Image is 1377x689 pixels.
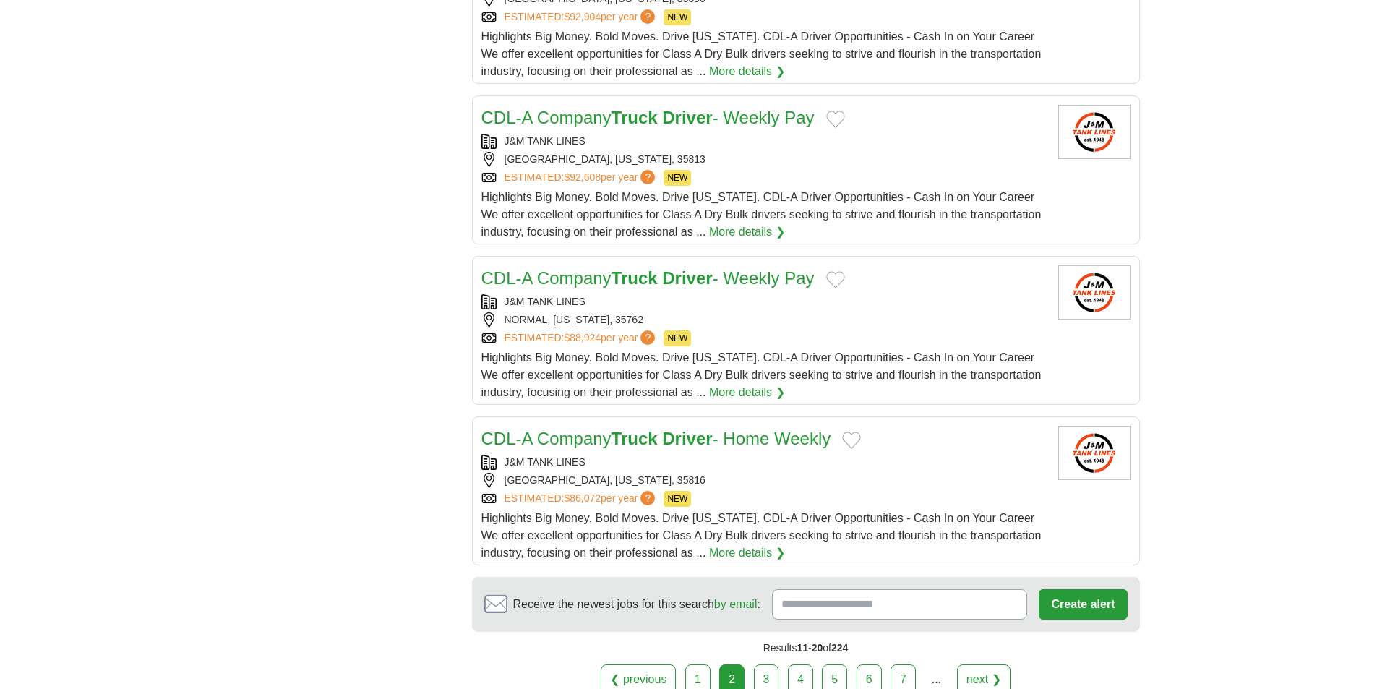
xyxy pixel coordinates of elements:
[505,456,585,468] a: J&M TANK LINES
[640,170,655,184] span: ?
[640,9,655,24] span: ?
[662,108,712,127] strong: Driver
[481,429,831,448] a: CDL-A CompanyTruck Driver- Home Weekly
[481,473,1047,488] div: [GEOGRAPHIC_DATA], [US_STATE], 35816
[505,491,659,507] a: ESTIMATED:$86,072per year?
[505,9,659,25] a: ESTIMATED:$92,904per year?
[505,135,585,147] a: J&M TANK LINES
[797,642,823,654] span: 11-20
[709,223,785,241] a: More details ❯
[831,642,848,654] span: 224
[505,330,659,346] a: ESTIMATED:$88,924per year?
[640,330,655,345] span: ?
[664,330,691,346] span: NEW
[1058,265,1131,320] img: J&M Tank Lines logo
[481,268,815,288] a: CDL-A CompanyTruck Driver- Weekly Pay
[564,171,601,183] span: $92,608
[709,544,785,562] a: More details ❯
[612,108,658,127] strong: Truck
[472,632,1140,664] div: Results of
[481,30,1042,77] span: Highlights Big Money. Bold Moves. Drive [US_STATE]. CDL-A Driver Opportunities - Cash In on Your ...
[842,432,861,449] button: Add to favorite jobs
[505,170,659,186] a: ESTIMATED:$92,608per year?
[612,429,658,448] strong: Truck
[1058,426,1131,480] img: J&M Tank Lines logo
[513,596,760,613] span: Receive the newest jobs for this search :
[662,429,712,448] strong: Driver
[662,268,712,288] strong: Driver
[640,491,655,505] span: ?
[564,492,601,504] span: $86,072
[481,312,1047,328] div: NORMAL, [US_STATE], 35762
[612,268,658,288] strong: Truck
[664,491,691,507] span: NEW
[664,9,691,25] span: NEW
[481,512,1042,559] span: Highlights Big Money. Bold Moves. Drive [US_STATE]. CDL-A Driver Opportunities - Cash In on Your ...
[481,351,1042,398] span: Highlights Big Money. Bold Moves. Drive [US_STATE]. CDL-A Driver Opportunities - Cash In on Your ...
[481,108,815,127] a: CDL-A CompanyTruck Driver- Weekly Pay
[481,191,1042,238] span: Highlights Big Money. Bold Moves. Drive [US_STATE]. CDL-A Driver Opportunities - Cash In on Your ...
[664,170,691,186] span: NEW
[505,296,585,307] a: J&M TANK LINES
[481,152,1047,167] div: [GEOGRAPHIC_DATA], [US_STATE], 35813
[1039,589,1127,620] button: Create alert
[826,271,845,288] button: Add to favorite jobs
[709,63,785,80] a: More details ❯
[714,598,758,610] a: by email
[564,332,601,343] span: $88,924
[709,384,785,401] a: More details ❯
[826,111,845,128] button: Add to favorite jobs
[564,11,601,22] span: $92,904
[1058,105,1131,159] img: J&M Tank Lines logo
